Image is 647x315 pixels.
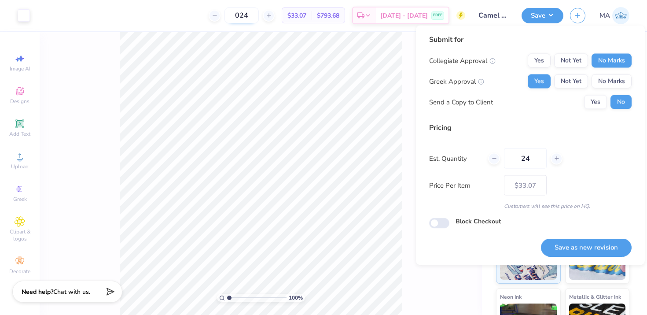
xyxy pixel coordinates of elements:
[554,74,588,89] button: Not Yet
[429,122,632,133] div: Pricing
[380,11,428,20] span: [DATE] - [DATE]
[599,7,629,24] a: MA
[429,34,632,45] div: Submit for
[289,294,303,302] span: 100 %
[522,8,563,23] button: Save
[584,95,607,109] button: Yes
[4,228,35,242] span: Clipart & logos
[612,7,629,24] img: Mittali Arora
[528,54,551,68] button: Yes
[429,180,497,190] label: Price Per Item
[528,74,551,89] button: Yes
[429,76,484,86] div: Greek Approval
[541,238,632,256] button: Save as new revision
[10,98,29,105] span: Designs
[11,163,29,170] span: Upload
[10,65,30,72] span: Image AI
[599,11,610,21] span: MA
[504,148,547,169] input: – –
[500,292,522,301] span: Neon Ink
[9,130,30,137] span: Add Text
[429,202,632,210] div: Customers will see this price on HQ.
[554,54,588,68] button: Not Yet
[13,196,27,203] span: Greek
[53,288,90,296] span: Chat with us.
[433,12,442,19] span: FREE
[224,7,259,23] input: – –
[592,74,632,89] button: No Marks
[287,11,306,20] span: $33.07
[317,11,339,20] span: $793.68
[429,97,493,107] div: Send a Copy to Client
[9,268,30,275] span: Decorate
[429,56,496,66] div: Collegiate Approval
[429,153,482,163] label: Est. Quantity
[472,7,515,24] input: Untitled Design
[569,292,621,301] span: Metallic & Glitter Ink
[22,288,53,296] strong: Need help?
[592,54,632,68] button: No Marks
[456,217,501,226] label: Block Checkout
[610,95,632,109] button: No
